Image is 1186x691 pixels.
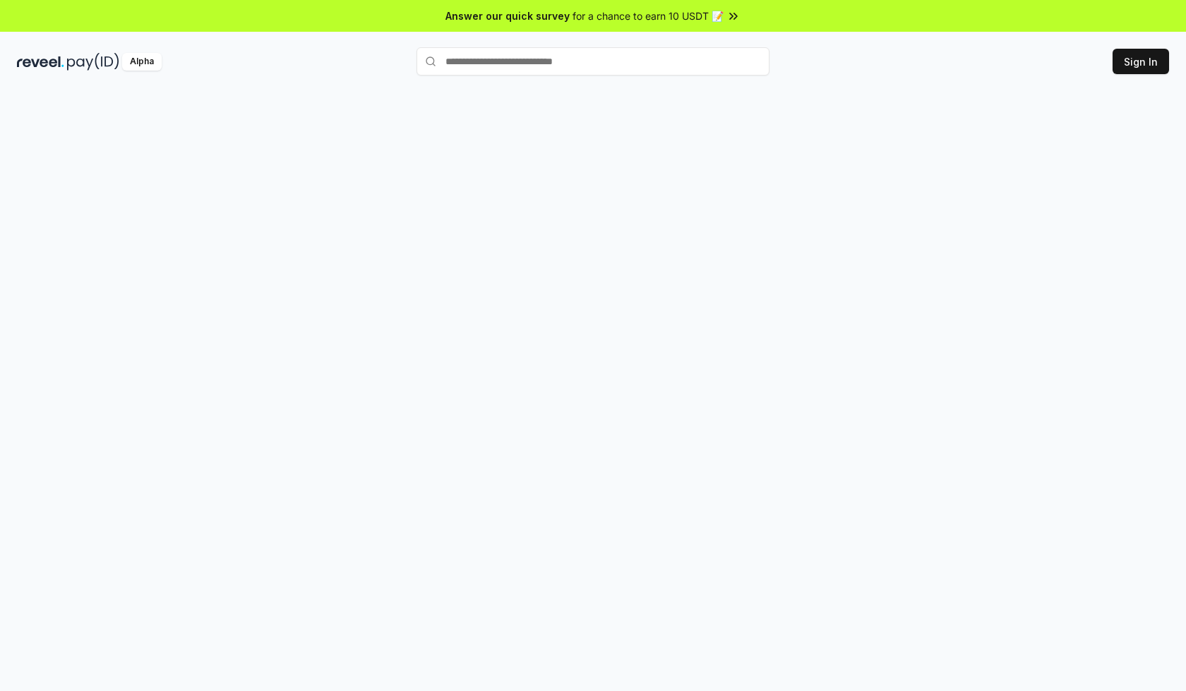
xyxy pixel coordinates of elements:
[1113,49,1169,74] button: Sign In
[122,53,162,71] div: Alpha
[67,53,119,71] img: pay_id
[17,53,64,71] img: reveel_dark
[445,8,570,23] span: Answer our quick survey
[573,8,724,23] span: for a chance to earn 10 USDT 📝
